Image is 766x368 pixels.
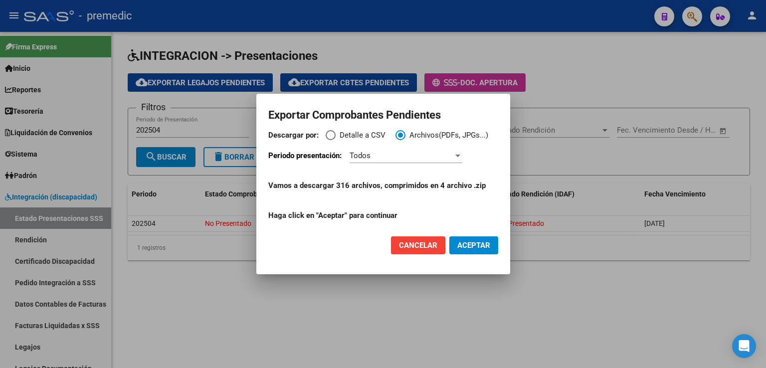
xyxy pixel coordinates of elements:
span: Periodo presentación: [268,151,342,160]
span: ACEPTAR [457,241,490,250]
button: Cancelar [391,236,445,254]
button: ACEPTAR [449,236,498,254]
p: Haga click en "Aceptar" para continuar [268,180,498,221]
span: Detalle a CSV [336,130,385,141]
h2: Exportar Comprobantes Pendientes [268,106,498,125]
mat-radio-group: Descargar por: [268,130,498,146]
span: Todos [350,151,371,160]
div: Open Intercom Messenger [732,334,756,358]
p: Vamos a descargar 316 archivos, comprimidos en 4 archivo .zip [268,180,498,191]
span: Cancelar [399,241,437,250]
span: Archivos(PDFs, JPGs...) [405,130,488,141]
strong: Descargar por: [268,131,319,140]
